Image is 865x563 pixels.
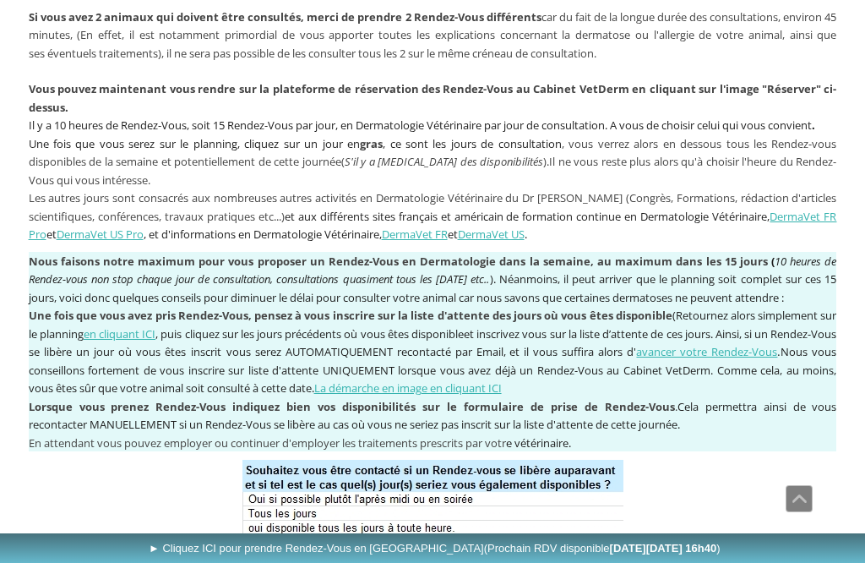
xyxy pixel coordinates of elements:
[226,344,637,359] span: vous serez AUTOMATIQUEMENT recontacté par Email, et il vous suffira alors d'
[166,46,594,61] span: il ne sera pas possible de les consulter tous les 2 sur le même créneau de consultation
[29,136,837,188] span: , vous verrez alors en dessous tous les Rendez-vous disponibles de la semaine et potentiellement ...
[610,542,717,555] b: [DATE][DATE] 16h40
[29,190,837,242] span: et aux différents sites français et américain de formation continue en Dermatologie Vétérinaire, ...
[458,227,525,242] a: DermaVet US
[29,118,815,133] span: Il y a 10 heures de Rendez-Vous, soit 15 Rendez-Vous par jour, en Dermatologie Vétérinaire par jo...
[29,9,541,25] strong: Si vous avez 2 animaux qui doivent être consultés, merci de prendre 2 Rendez-Vous différents
[484,542,721,555] span: (Prochain RDV disponible )
[771,254,775,269] strong: (
[382,227,448,242] a: DermaVet FR
[636,344,777,359] a: avancer votre Rendez-Vous
[594,46,596,61] span: .
[29,435,571,451] span: e vétérinaire.
[29,308,672,323] strong: Une fois que vous avez pris Rendez-Vous, pensez à vous inscrire sur la liste d'attente des jours ...
[29,9,837,61] span: car du fait de la longue durée des consultations, environ 45 minutes, (En effet, il est notamment...
[29,399,837,433] span: Cela permettra ainsi de vous recontacter MANUELLEMENT si un Rendez-Vous se libère au cas où vous ...
[360,136,383,151] span: gras
[84,326,155,342] a: en cliquant ICI
[29,81,837,115] strong: Vous pouvez maintenant vous rendre sur la plateforme de réservation des Rendez-Vous au Cabinet Ve...
[314,380,502,396] a: La démarche en image en cliquant ICI
[29,254,837,305] span: ). Néanmoins, il peut arriver que le planning soit complet sur ces 15 jours, voici donc quelques ...
[29,399,677,414] span: .
[29,254,768,269] span: Nous faisons notre maximum pour vous proposer un Rendez-Vous en Dermatologie dans la semaine, au ...
[57,227,144,242] a: DermaVet US Pro
[464,326,710,342] span: et inscrivez vous sur la liste d’attente de ces jours
[786,485,813,512] a: Défiler vers le haut
[812,118,815,133] b: .
[786,486,812,511] span: Défiler vers le haut
[29,435,506,451] span: En attendant vous pouvez employer ou continuer d'employer les traitements prescrits par votr
[29,308,837,342] span: (Retournez alors simplement sur le planning , puis cliquez sur les jours précédents où vous êtes ...
[345,154,544,169] em: S'il y a [MEDICAL_DATA] des disponibilités
[341,154,550,169] span: ( ).
[29,190,837,224] span: Les autres jours sont consacrés aux nombreuses autres activités en Dermatologie Vétérinaire du Dr...
[29,399,675,414] strong: Lorsque vous prenez Rendez-Vous indiquez bien vos disponibilités sur le formulaire de prise de Re...
[149,542,721,555] span: ► Cliquez ICI pour prendre Rendez-Vous en [GEOGRAPHIC_DATA]
[191,344,221,359] span: inscrit
[29,344,837,396] span: Nous vous conseillons fortement de vous inscrire sur liste d'attente UNIQUEMENT lorsque vous avez...
[29,136,562,151] span: Une fois que vous serez sur le planning, cliquez sur un jour en , ce sont les jours de consultation
[29,306,837,397] p: .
